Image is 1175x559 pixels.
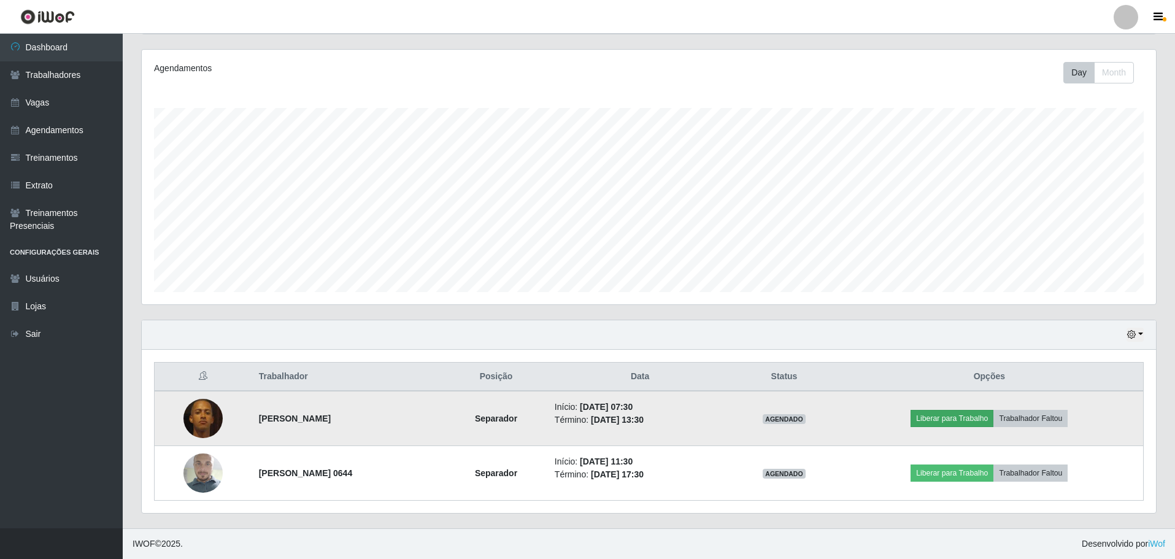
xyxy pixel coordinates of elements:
button: Month [1094,62,1134,83]
th: Data [547,363,733,391]
button: Liberar para Trabalho [911,410,993,427]
strong: [PERSON_NAME] 0644 [259,468,353,478]
span: Desenvolvido por [1082,538,1165,550]
span: © 2025 . [133,538,183,550]
li: Término: [555,414,725,426]
time: [DATE] 11:30 [580,457,633,466]
th: Opções [836,363,1144,391]
div: Toolbar with button groups [1063,62,1144,83]
span: IWOF [133,539,155,549]
th: Posição [445,363,547,391]
li: Início: [555,401,725,414]
button: Trabalhador Faltou [993,410,1068,427]
button: Liberar para Trabalho [911,465,993,482]
button: Day [1063,62,1095,83]
time: [DATE] 13:30 [591,415,644,425]
strong: Separador [475,414,517,423]
time: [DATE] 07:30 [580,402,633,412]
span: AGENDADO [763,414,806,424]
strong: [PERSON_NAME] [259,414,331,423]
img: 1713530750748.jpeg [183,392,223,444]
button: Trabalhador Faltou [993,465,1068,482]
a: iWof [1148,539,1165,549]
time: [DATE] 17:30 [591,469,644,479]
li: Término: [555,468,725,481]
strong: Separador [475,468,517,478]
img: 1743423674291.jpeg [183,438,223,508]
th: Status [733,363,835,391]
span: AGENDADO [763,469,806,479]
div: Agendamentos [154,62,556,75]
th: Trabalhador [252,363,445,391]
li: Início: [555,455,725,468]
img: CoreUI Logo [20,9,75,25]
div: First group [1063,62,1134,83]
